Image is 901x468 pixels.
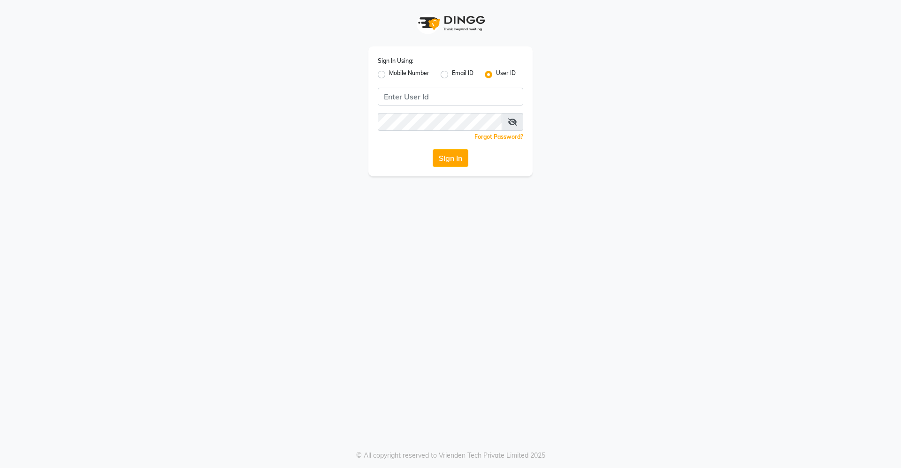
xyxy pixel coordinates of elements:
[496,69,516,80] label: User ID
[413,9,488,37] img: logo1.svg
[389,69,429,80] label: Mobile Number
[452,69,473,80] label: Email ID
[474,133,523,140] a: Forgot Password?
[433,149,468,167] button: Sign In
[378,88,523,106] input: Username
[378,113,502,131] input: Username
[378,57,413,65] label: Sign In Using:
